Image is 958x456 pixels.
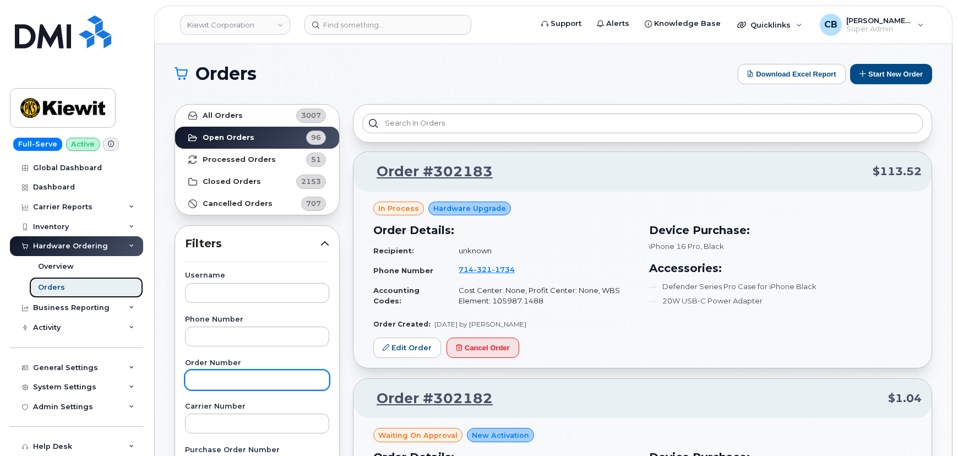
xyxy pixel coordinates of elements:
td: Cost Center: None, Profit Center: None, WBS Element: 105987.1488 [449,281,636,310]
a: Cancelled Orders707 [175,193,339,215]
iframe: Messenger Launcher [910,408,950,448]
a: Order #302183 [363,162,493,182]
li: 20W USB-C Power Adapter [649,296,912,306]
a: Edit Order [373,338,441,358]
span: 1734 [492,265,515,274]
span: $1.04 [888,390,922,406]
strong: Order Created: [373,320,430,328]
strong: Phone Number [373,266,433,275]
span: 51 [311,154,321,165]
span: 3007 [301,110,321,121]
strong: Recipient: [373,246,414,255]
span: 707 [306,198,321,209]
a: Open Orders96 [175,127,339,149]
span: $113.52 [873,164,922,180]
a: Processed Orders51 [175,149,339,171]
label: Carrier Number [185,403,329,410]
a: All Orders3007 [175,105,339,127]
a: 7143211734 [459,265,528,274]
h3: Device Purchase: [649,222,912,238]
label: Phone Number [185,316,329,323]
label: Username [185,272,329,279]
a: Closed Orders2153 [175,171,339,193]
h3: Accessories: [649,260,912,276]
strong: Open Orders [203,133,254,142]
strong: Accounting Codes: [373,286,420,305]
strong: Cancelled Orders [203,199,273,208]
button: Start New Order [850,64,932,84]
strong: Processed Orders [203,155,276,164]
span: 2153 [301,176,321,187]
strong: All Orders [203,111,243,120]
span: Waiting On Approval [378,430,458,441]
input: Search in orders [362,113,923,133]
span: 714 [459,265,515,274]
button: Download Excel Report [738,64,846,84]
strong: Closed Orders [203,177,261,186]
button: Cancel Order [447,338,519,358]
label: Order Number [185,360,329,367]
span: Filters [185,236,320,252]
td: unknown [449,241,636,260]
span: New Activation [472,430,529,441]
span: Orders [195,66,257,82]
span: 96 [311,132,321,143]
li: Defender Series Pro Case for iPhone Black [649,281,912,292]
h3: Order Details: [373,222,636,238]
label: Purchase Order Number [185,447,329,454]
span: iPhone 16 Pro [649,242,700,251]
span: [DATE] by [PERSON_NAME] [434,320,526,328]
span: Hardware Upgrade [433,203,506,214]
span: in process [378,203,419,214]
span: , Black [700,242,724,251]
span: 321 [473,265,492,274]
a: Order #302182 [363,389,493,409]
